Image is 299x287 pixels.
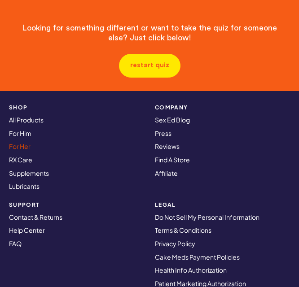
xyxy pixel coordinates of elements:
a: Sex Ed Blog [155,116,190,124]
button: restart quiz [119,54,180,78]
a: Find A Store [155,156,190,164]
a: Press [155,129,171,137]
a: Contact & Returns [9,213,62,221]
strong: Legal [155,202,290,208]
a: All Products [9,116,44,124]
a: Affiliate [155,169,178,177]
a: Help Center [9,226,45,234]
a: Reviews [155,142,180,150]
a: Lubricants [9,182,40,190]
strong: Support [9,202,144,208]
a: FAQ [9,239,22,248]
a: For Him [9,129,31,137]
a: Supplements [9,169,49,177]
div: Looking for something different or want to take the quiz for someone else? Just click below! [13,23,286,52]
a: Cake Meds Payment Policies [155,253,240,261]
a: For Her [9,142,31,150]
a: Health Info Authorization [155,266,227,274]
strong: SHOP [9,104,144,110]
strong: COMPANY [155,104,290,110]
a: Privacy Policy [155,239,195,248]
a: RX Care [9,156,32,164]
a: Terms & Conditions [155,226,211,234]
a: Do Not Sell My Personal Information [155,213,259,221]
